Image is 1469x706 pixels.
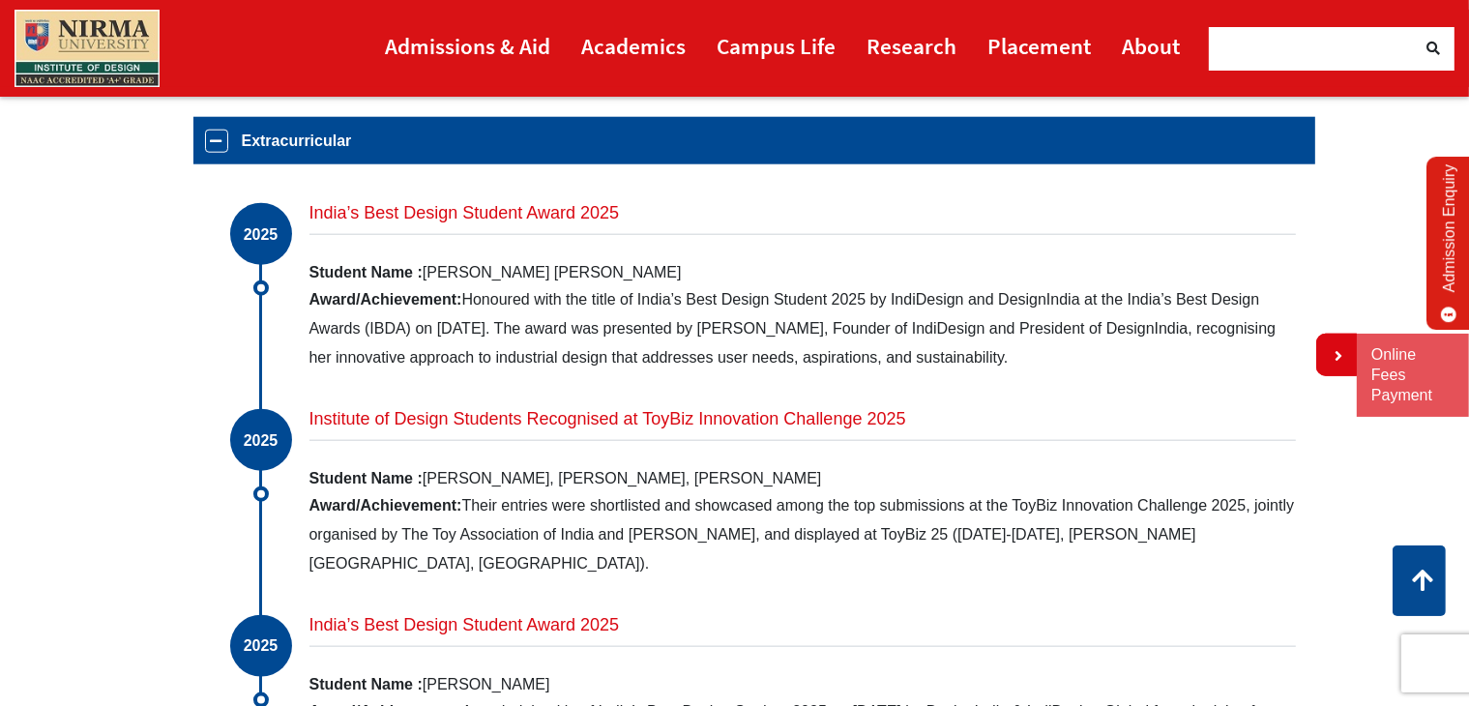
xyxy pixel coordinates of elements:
div: [PERSON_NAME], [PERSON_NAME], [PERSON_NAME] [309,465,1296,578]
a: Online Fees Payment [1371,345,1454,405]
h5: 2025 [230,615,292,677]
p: Their entries were shortlisted and showcased among the top submissions at the ToyBiz Innovation C... [309,491,1296,578]
strong: Student Name : [309,264,423,280]
h5: 2025 [230,409,292,471]
a: Campus Life [717,24,836,68]
h4: India’s Best Design Student Award 2025 [309,615,1296,647]
h4: India’s Best Design Student Award 2025 [309,203,1296,235]
a: Admissions & Aid [385,24,550,68]
strong: Award/Achievement: [309,291,462,308]
a: Research [867,24,956,68]
strong: Student Name : [309,676,423,692]
a: About [1122,24,1180,68]
p: Honoured with the title of India’s Best Design Student 2025 by IndiDesign and DesignIndia at the ... [309,285,1296,372]
a: Placement [987,24,1091,68]
div: [PERSON_NAME] [PERSON_NAME] [309,259,1296,372]
h5: 2025 [230,203,292,265]
img: main_logo [15,10,160,87]
strong: Award/Achievement: [309,497,462,514]
h4: Institute of Design Students Recognised at ToyBiz Innovation Challenge 2025 [309,409,1296,441]
strong: Student Name : [309,470,423,486]
a: Extracurricular [193,117,1315,164]
a: Academics [581,24,686,68]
